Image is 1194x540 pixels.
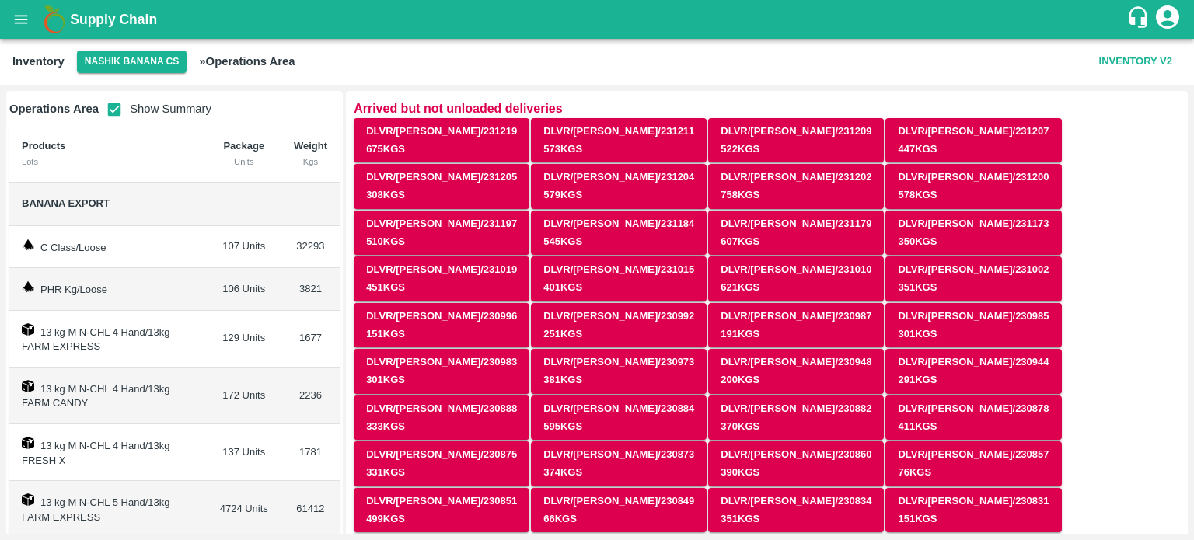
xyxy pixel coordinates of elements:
button: DLVR/[PERSON_NAME]/231002351Kgs [885,256,1061,301]
img: box [22,493,34,506]
button: DLVR/[PERSON_NAME]/230860390Kgs [708,441,884,486]
b: Inventory [12,55,65,68]
td: PHR Kg/Loose [9,268,207,311]
td: 3821 [281,268,340,311]
div: Lots [22,155,194,169]
b: Products [22,140,65,152]
td: 4724 Units [207,481,281,538]
td: 1781 [281,424,340,481]
button: DLVR/[PERSON_NAME]/23084966Kgs [531,488,707,533]
b: Operations Area [9,103,99,115]
div: customer-support [1126,5,1154,33]
td: 107 Units [207,226,281,269]
button: DLVR/[PERSON_NAME]/230996151Kgs [354,303,529,348]
button: DLVR/[PERSON_NAME]/231184545Kgs [531,211,707,256]
b: » Operations Area [199,55,295,68]
td: 2236 [281,368,340,424]
button: DLVR/[PERSON_NAME]/231200578Kgs [885,164,1061,209]
button: DLVR/[PERSON_NAME]/230884595Kgs [531,395,707,441]
button: DLVR/[PERSON_NAME]/231019451Kgs [354,256,529,301]
img: box [22,323,34,336]
button: DLVR/[PERSON_NAME]/231205308Kgs [354,164,529,209]
img: weight [22,280,34,293]
button: DLVR/[PERSON_NAME]/230992251Kgs [531,303,707,348]
td: 13 kg M N-CHL 4 Hand/13kg FARM EXPRESS [9,311,207,368]
button: DLVR/[PERSON_NAME]/231219675Kgs [354,118,529,163]
button: DLVR/[PERSON_NAME]/230834351Kgs [708,488,884,533]
button: DLVR/[PERSON_NAME]/231211573Kgs [531,118,707,163]
b: Supply Chain [70,12,157,27]
td: 129 Units [207,311,281,368]
p: Arrived but not unloaded deliveries [354,99,1180,118]
button: DLVR/[PERSON_NAME]/230875331Kgs [354,441,529,486]
b: Weight [294,140,327,152]
button: DLVR/[PERSON_NAME]/230985301Kgs [885,303,1061,348]
button: DLVR/[PERSON_NAME]/230878411Kgs [885,395,1061,441]
td: 13 kg M N-CHL 5 Hand/13kg FARM EXPRESS [9,481,207,538]
button: open drawer [3,2,39,37]
td: 61412 [281,481,340,538]
a: Supply Chain [70,9,1126,30]
button: DLVR/[PERSON_NAME]/231197510Kgs [354,211,529,256]
img: box [22,380,34,392]
td: C Class/Loose [9,226,207,269]
button: DLVR/[PERSON_NAME]/230873374Kgs [531,441,707,486]
button: DLVR/[PERSON_NAME]/230831151Kgs [885,488,1061,533]
button: DLVR/[PERSON_NAME]/230948200Kgs [708,349,884,394]
button: DLVR/[PERSON_NAME]/231173350Kgs [885,211,1061,256]
button: DLVR/[PERSON_NAME]/231015401Kgs [531,256,707,301]
b: Package [223,140,264,152]
td: 1677 [281,311,340,368]
button: DLVR/[PERSON_NAME]/230987191Kgs [708,303,884,348]
span: Show Summary [99,103,211,115]
td: 32293 [281,226,340,269]
img: logo [39,4,70,35]
td: 13 kg M N-CHL 4 Hand/13kg FRESH X [9,424,207,481]
button: DLVR/[PERSON_NAME]/23085776Kgs [885,441,1061,486]
button: DLVR/[PERSON_NAME]/230944291Kgs [885,349,1061,394]
span: Banana Export [22,197,110,209]
td: 106 Units [207,268,281,311]
button: DLVR/[PERSON_NAME]/230983301Kgs [354,349,529,394]
button: DLVR/[PERSON_NAME]/231209522Kgs [708,118,884,163]
button: DLVR/[PERSON_NAME]/230888333Kgs [354,395,529,441]
button: DLVR/[PERSON_NAME]/231010621Kgs [708,256,884,301]
div: Units [219,155,269,169]
button: DLVR/[PERSON_NAME]/231204579Kgs [531,164,707,209]
td: 137 Units [207,424,281,481]
td: 172 Units [207,368,281,424]
button: DLVR/[PERSON_NAME]/231207447Kgs [885,118,1061,163]
div: account of current user [1154,3,1182,36]
button: DLVR/[PERSON_NAME]/231202758Kgs [708,164,884,209]
button: Inventory V2 [1093,48,1178,75]
button: Select DC [77,51,187,73]
div: Kgs [294,155,327,169]
img: weight [22,239,34,251]
button: DLVR/[PERSON_NAME]/231179607Kgs [708,211,884,256]
img: box [22,437,34,449]
button: DLVR/[PERSON_NAME]/230973381Kgs [531,349,707,394]
td: 13 kg M N-CHL 4 Hand/13kg FARM CANDY [9,368,207,424]
button: DLVR/[PERSON_NAME]/230882370Kgs [708,395,884,441]
button: DLVR/[PERSON_NAME]/230851499Kgs [354,488,529,533]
